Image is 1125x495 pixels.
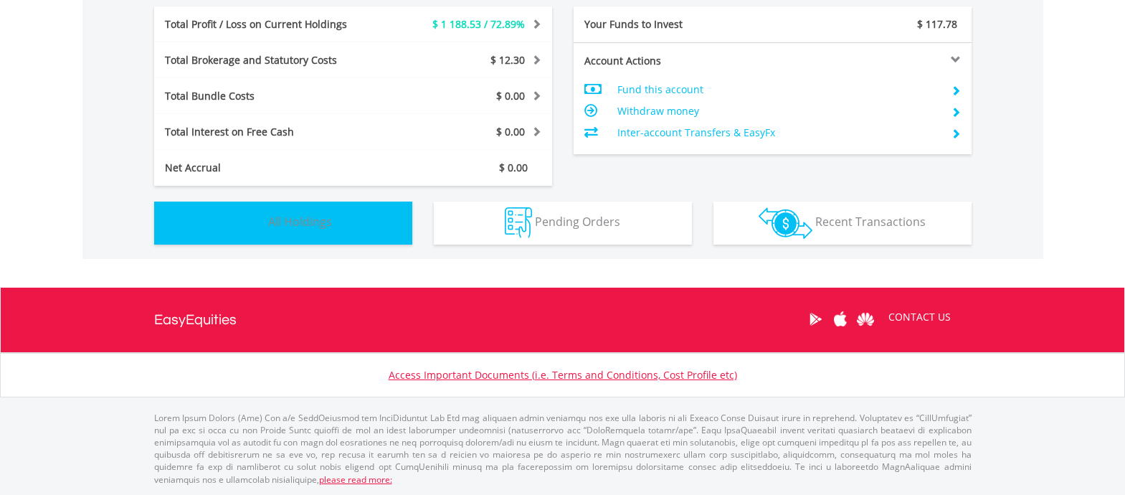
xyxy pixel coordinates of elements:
span: All Holdings [268,214,332,230]
div: Account Actions [574,54,773,68]
div: Total Bundle Costs [154,89,386,103]
button: Pending Orders [434,202,692,245]
span: Pending Orders [535,214,620,230]
td: Fund this account [617,79,939,100]
div: Your Funds to Invest [574,17,773,32]
img: transactions-zar-wht.png [759,207,812,239]
p: Lorem Ipsum Dolors (Ame) Con a/e SeddOeiusmod tem InciDiduntut Lab Etd mag aliquaen admin veniamq... [154,412,972,486]
a: please read more: [319,473,392,486]
span: Recent Transactions [815,214,926,230]
div: Total Brokerage and Statutory Costs [154,53,386,67]
a: Apple [828,297,853,341]
a: Huawei [853,297,878,341]
button: Recent Transactions [713,202,972,245]
img: pending_instructions-wht.png [505,207,532,238]
span: $ 0.00 [496,89,525,103]
span: $ 1 188.53 / 72.89% [432,17,525,31]
span: $ 0.00 [499,161,528,174]
a: Google Play [803,297,828,341]
a: CONTACT US [878,297,961,337]
span: $ 0.00 [496,125,525,138]
td: Inter-account Transfers & EasyFx [617,122,939,143]
img: holdings-wht.png [234,207,265,238]
a: EasyEquities [154,288,237,352]
a: Access Important Documents (i.e. Terms and Conditions, Cost Profile etc) [389,368,737,382]
div: Total Interest on Free Cash [154,125,386,139]
td: Withdraw money [617,100,939,122]
div: Net Accrual [154,161,386,175]
div: Total Profit / Loss on Current Holdings [154,17,386,32]
span: $ 117.78 [917,17,957,31]
span: $ 12.30 [490,53,525,67]
button: All Holdings [154,202,412,245]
